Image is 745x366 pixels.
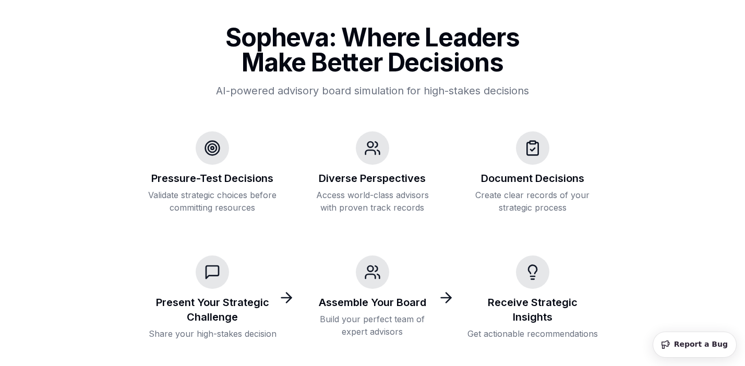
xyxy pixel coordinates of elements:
[319,171,426,186] h3: Diverse Perspectives
[319,295,426,310] h3: Assemble Your Board
[151,171,273,186] h3: Pressure-Test Decisions
[307,313,438,338] p: Build your perfect team of expert advisors
[467,189,598,214] p: Create clear records of your strategic process
[467,327,598,340] p: Get actionable recommendations
[147,189,278,214] p: Validate strategic choices before committing resources
[481,171,584,186] h3: Document Decisions
[467,295,598,324] h3: Receive Strategic Insights
[307,189,438,214] p: Access world-class advisors with proven track records
[149,327,277,340] p: Share your high-stakes decision
[197,25,548,75] h1: Sopheva: Where Leaders Make Better Decisions
[147,295,278,324] h3: Present Your Strategic Challenge
[197,83,548,98] p: AI-powered advisory board simulation for high-stakes decisions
